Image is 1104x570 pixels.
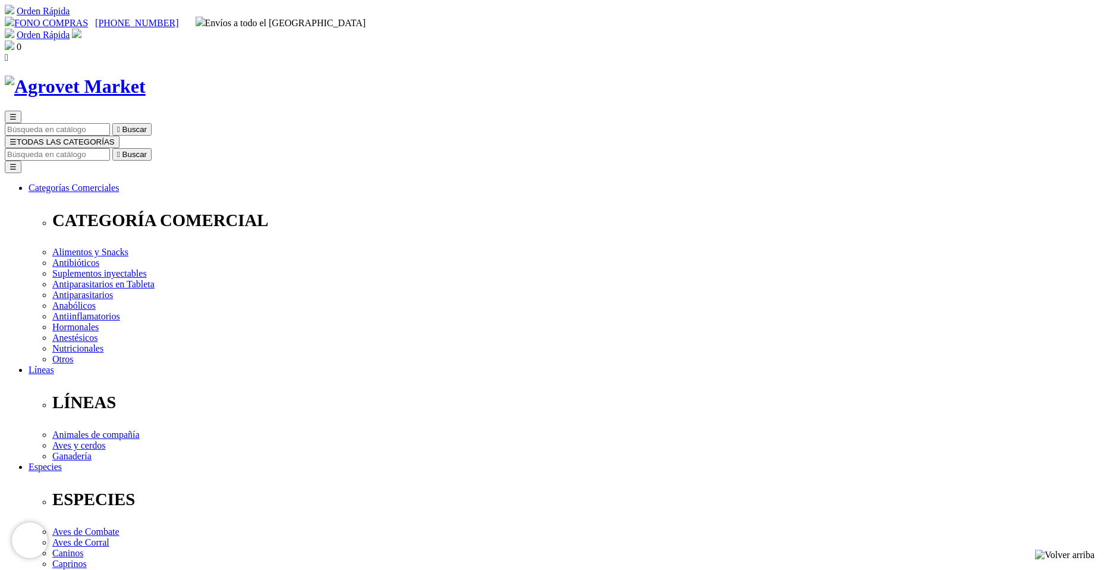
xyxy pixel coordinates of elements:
span: Envíos a todo el [GEOGRAPHIC_DATA] [196,18,366,28]
img: shopping-cart.svg [5,5,14,14]
a: Aves de Corral [52,537,109,547]
a: Especies [29,462,62,472]
iframe: Brevo live chat [12,522,48,558]
i:  [5,52,8,62]
a: Antibióticos [52,258,99,268]
input: Buscar [5,123,110,136]
a: FONO COMPRAS [5,18,88,28]
a: Ganadería [52,451,92,461]
img: phone.svg [5,17,14,26]
i:  [117,125,120,134]
a: Categorías Comerciales [29,183,119,193]
img: shopping-cart.svg [5,29,14,38]
span: Buscar [122,125,147,134]
a: Caninos [52,548,83,558]
i:  [117,150,120,159]
input: Buscar [5,148,110,161]
a: Hormonales [52,322,99,332]
a: Otros [52,354,74,364]
button: ☰ [5,161,21,173]
span: ☰ [10,137,17,146]
button:  Buscar [112,148,152,161]
img: Volver arriba [1035,550,1094,560]
a: Animales de compañía [52,430,140,440]
a: Alimentos y Snacks [52,247,128,257]
a: Anestésicos [52,333,97,343]
a: Acceda a su cuenta de cliente [72,30,81,40]
span: ☰ [10,112,17,121]
a: Suplementos inyectables [52,268,147,278]
a: Aves y cerdos [52,440,105,450]
a: Aves de Combate [52,527,119,537]
img: user.svg [72,29,81,38]
a: Orden Rápida [17,6,70,16]
span: 0 [17,42,21,52]
button: ☰TODAS LAS CATEGORÍAS [5,136,119,148]
button: ☰ [5,111,21,123]
span: Buscar [122,150,147,159]
a: Nutricionales [52,343,103,353]
p: LÍNEAS [52,393,1099,412]
img: shopping-bag.svg [5,40,14,50]
a: Antiinflamatorios [52,311,120,321]
a: Anabólicos [52,300,96,311]
img: delivery-truck.svg [196,17,205,26]
p: ESPECIES [52,490,1099,509]
a: Antiparasitarios en Tableta [52,279,155,289]
a: [PHONE_NUMBER] [95,18,178,28]
a: Caprinos [52,559,87,569]
a: Orden Rápida [17,30,70,40]
button:  Buscar [112,123,152,136]
a: Líneas [29,365,54,375]
img: Agrovet Market [5,76,146,98]
a: Antiparasitarios [52,290,113,300]
p: CATEGORÍA COMERCIAL [52,211,1099,230]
